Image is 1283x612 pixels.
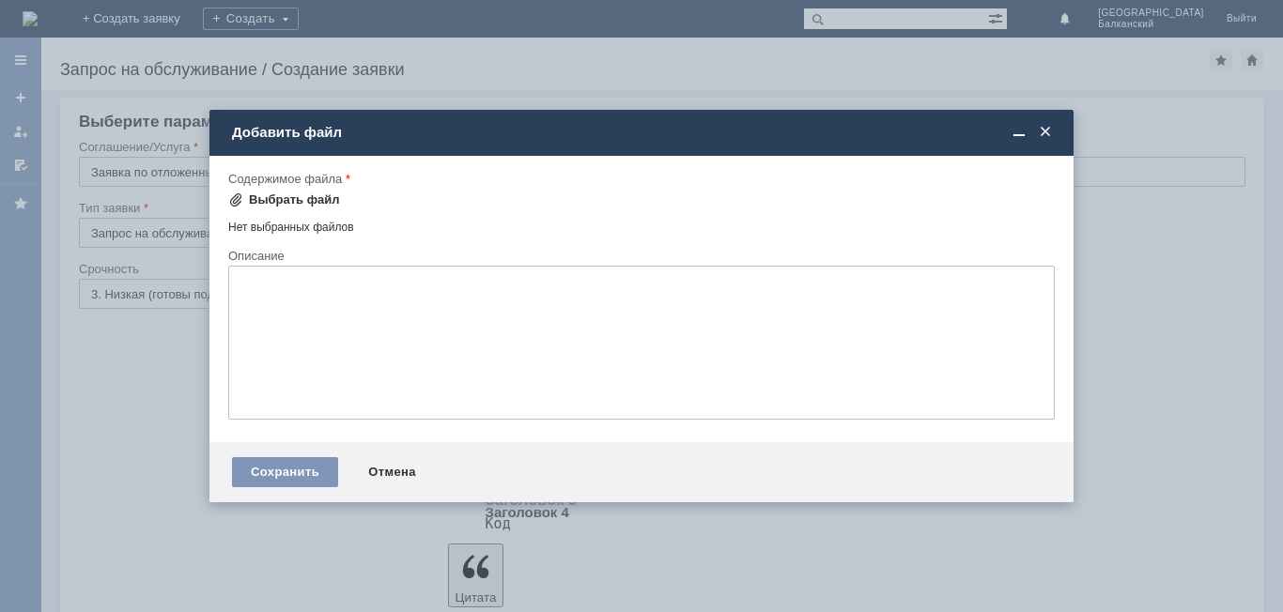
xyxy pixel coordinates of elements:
span: Свернуть (Ctrl + M) [1010,124,1028,141]
div: Добрый день! Прошу удалить отложенный чек от [DATE] [8,8,274,38]
div: Содержимое файла [228,173,1051,185]
div: Нет выбранных файлов [228,213,1055,235]
div: Добавить файл [232,124,1055,141]
span: Закрыть [1036,124,1055,141]
div: Описание [228,250,1051,262]
div: Выбрать файл [249,192,340,207]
